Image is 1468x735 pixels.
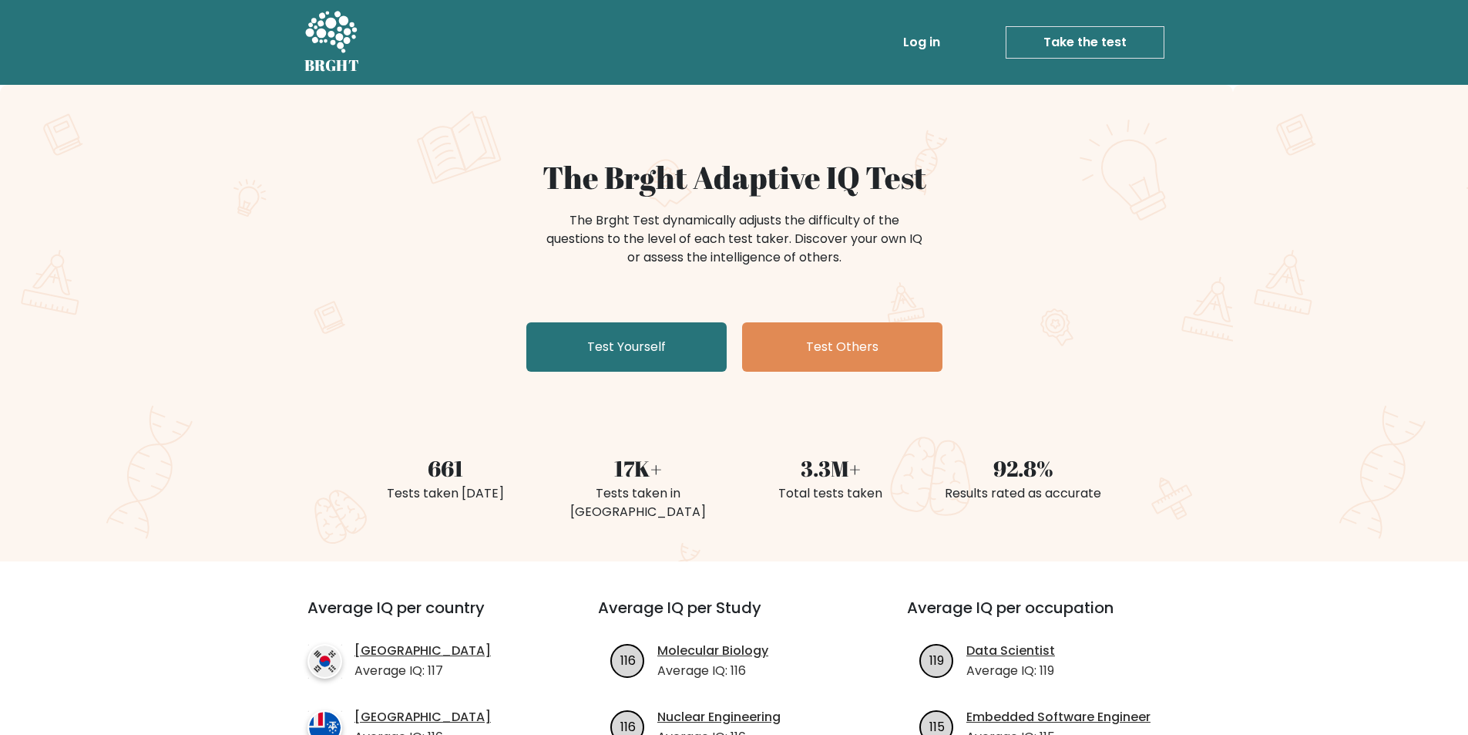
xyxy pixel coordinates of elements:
[966,642,1055,660] a: Data Scientist
[307,644,342,679] img: country
[526,322,727,372] a: Test Yourself
[307,598,543,636] h3: Average IQ per country
[358,484,532,503] div: Tests taken [DATE]
[929,651,944,669] text: 119
[620,651,636,669] text: 116
[551,452,725,484] div: 17K+
[542,211,927,267] div: The Brght Test dynamically adjusts the difficulty of the questions to the level of each test take...
[744,452,918,484] div: 3.3M+
[551,484,725,521] div: Tests taken in [GEOGRAPHIC_DATA]
[304,56,360,75] h5: BRGHT
[966,708,1151,727] a: Embedded Software Engineer
[936,484,1110,503] div: Results rated as accurate
[657,708,781,727] a: Nuclear Engineering
[598,598,870,636] h3: Average IQ per Study
[358,159,1110,196] h1: The Brght Adaptive IQ Test
[657,662,768,680] p: Average IQ: 116
[354,708,491,727] a: [GEOGRAPHIC_DATA]
[1006,26,1164,59] a: Take the test
[907,598,1179,636] h3: Average IQ per occupation
[742,322,942,372] a: Test Others
[354,642,491,660] a: [GEOGRAPHIC_DATA]
[744,484,918,503] div: Total tests taken
[358,452,532,484] div: 661
[620,717,636,735] text: 116
[354,662,491,680] p: Average IQ: 117
[936,452,1110,484] div: 92.8%
[897,27,946,58] a: Log in
[657,642,768,660] a: Molecular Biology
[929,717,945,735] text: 115
[966,662,1055,680] p: Average IQ: 119
[304,6,360,79] a: BRGHT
